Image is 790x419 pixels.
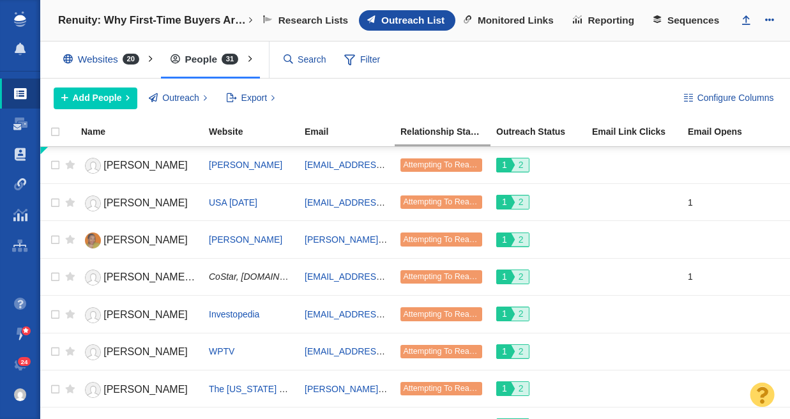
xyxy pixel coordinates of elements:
[162,91,199,105] span: Outreach
[219,88,282,109] button: Export
[395,258,490,295] td: Attempting To Reach (1 try)
[359,10,455,31] a: Outreach List
[592,127,687,138] a: Email Link Clicks
[18,357,31,367] span: 24
[14,388,27,401] img: 61f477734bf3dd72b3fb3a7a83fcc915
[103,309,188,320] span: [PERSON_NAME]
[305,127,399,138] a: Email
[403,235,501,244] span: Attempting To Reach (1 try)
[403,160,501,169] span: Attempting To Reach (1 try)
[209,309,259,319] a: Investopedia
[305,384,529,394] a: [PERSON_NAME][EMAIL_ADDRESS][DOMAIN_NAME]
[565,10,645,31] a: Reporting
[688,127,782,138] a: Email Opens
[209,234,282,245] a: [PERSON_NAME]
[395,147,490,184] td: Attempting To Reach (1 try)
[400,127,495,138] a: Relationship Stage
[676,88,781,109] button: Configure Columns
[688,127,782,136] div: Email Opens
[73,91,122,105] span: Add People
[81,304,197,326] a: [PERSON_NAME]
[400,127,495,136] div: Relationship Stage
[209,127,303,136] div: Website
[478,15,554,26] span: Monitored Links
[14,11,26,27] img: buzzstream_logo_iconsimple.png
[395,370,490,407] td: Attempting To Reach (1 try)
[395,296,490,333] td: Attempting To Reach (1 try)
[209,271,313,282] span: CoStar, [DOMAIN_NAME]
[305,197,456,208] a: [EMAIL_ADDRESS][DOMAIN_NAME]
[81,192,197,215] a: [PERSON_NAME]
[305,309,456,319] a: [EMAIL_ADDRESS][DOMAIN_NAME]
[688,188,772,216] div: 1
[81,266,197,289] a: [PERSON_NAME] [PERSON_NAME]
[588,15,635,26] span: Reporting
[305,160,529,170] a: [EMAIL_ADDRESS][PERSON_NAME][DOMAIN_NAME]
[142,88,215,109] button: Outreach
[58,14,247,27] h4: Renuity: Why First-Time Buyers Are Rethinking the Starter Home
[403,310,501,319] span: Attempting To Reach (1 try)
[103,384,188,395] span: [PERSON_NAME]
[337,48,388,72] span: Filter
[81,127,208,138] a: Name
[103,234,188,245] span: [PERSON_NAME]
[81,155,197,177] a: [PERSON_NAME]
[496,127,591,136] div: Outreach Status
[103,197,188,208] span: [PERSON_NAME]
[455,10,565,31] a: Monitored Links
[209,160,282,170] a: [PERSON_NAME]
[255,10,359,31] a: Research Lists
[209,127,303,138] a: Website
[81,379,197,401] a: [PERSON_NAME]
[395,333,490,370] td: Attempting To Reach (1 try)
[103,271,275,282] span: [PERSON_NAME] [PERSON_NAME]
[54,88,137,109] button: Add People
[403,197,501,206] span: Attempting To Reach (1 try)
[241,91,267,105] span: Export
[103,160,188,171] span: [PERSON_NAME]
[81,229,197,252] a: [PERSON_NAME]
[81,127,208,136] div: Name
[81,341,197,363] a: [PERSON_NAME]
[305,271,456,282] a: [EMAIL_ADDRESS][DOMAIN_NAME]
[395,183,490,220] td: Attempting To Reach (1 try)
[496,127,591,138] a: Outreach Status
[278,49,332,71] input: Search
[667,15,719,26] span: Sequences
[403,347,501,356] span: Attempting To Reach (1 try)
[697,91,774,105] span: Configure Columns
[305,127,399,136] div: Email
[54,45,155,74] div: Websites
[123,54,139,65] span: 20
[209,384,309,394] a: The [US_STATE] Monitor
[305,234,604,245] a: [PERSON_NAME][EMAIL_ADDRESS][PERSON_NAME][DOMAIN_NAME]
[645,10,730,31] a: Sequences
[395,221,490,258] td: Attempting To Reach (1 try)
[305,346,456,356] a: [EMAIL_ADDRESS][DOMAIN_NAME]
[278,15,349,26] span: Research Lists
[403,272,501,281] span: Attempting To Reach (1 try)
[688,263,772,291] div: 1
[403,384,501,393] span: Attempting To Reach (1 try)
[209,197,257,208] a: USA [DATE]
[103,346,188,357] span: [PERSON_NAME]
[381,15,444,26] span: Outreach List
[592,127,687,136] div: Email Link Clicks
[209,346,234,356] a: WPTV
